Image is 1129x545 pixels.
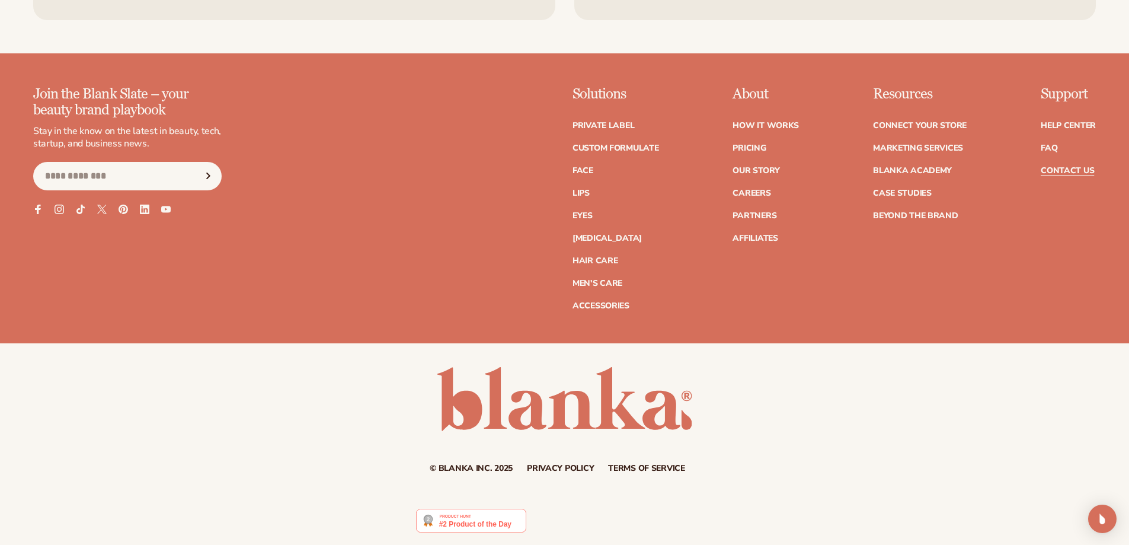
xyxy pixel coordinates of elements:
a: Blanka Academy [873,167,952,175]
a: [MEDICAL_DATA] [573,234,642,243]
p: Support [1041,87,1096,102]
a: Connect your store [873,122,967,130]
a: Custom formulate [573,144,659,152]
a: Accessories [573,302,629,310]
a: Contact Us [1041,167,1094,175]
button: Subscribe [195,162,221,190]
a: How It Works [733,122,799,130]
a: Hair Care [573,257,618,265]
p: About [733,87,799,102]
a: Marketing services [873,144,963,152]
iframe: Customer reviews powered by Trustpilot [535,508,713,539]
a: Private label [573,122,634,130]
p: Stay in the know on the latest in beauty, tech, startup, and business news. [33,125,222,150]
a: FAQ [1041,144,1057,152]
div: Open Intercom Messenger [1088,505,1117,533]
a: Terms of service [608,464,685,473]
a: Case Studies [873,189,932,197]
a: Affiliates [733,234,778,243]
a: Partners [733,212,776,220]
a: Men's Care [573,279,622,288]
a: Privacy policy [527,464,594,473]
p: Solutions [573,87,659,102]
a: Careers [733,189,770,197]
a: Beyond the brand [873,212,958,220]
a: Pricing [733,144,766,152]
img: Blanka - Start a beauty or cosmetic line in under 5 minutes | Product Hunt [416,509,526,533]
a: Our Story [733,167,779,175]
a: Help Center [1041,122,1096,130]
p: Join the Blank Slate – your beauty brand playbook [33,87,222,118]
a: Eyes [573,212,593,220]
a: Face [573,167,593,175]
small: © Blanka Inc. 2025 [430,463,513,474]
p: Resources [873,87,967,102]
a: Lips [573,189,590,197]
